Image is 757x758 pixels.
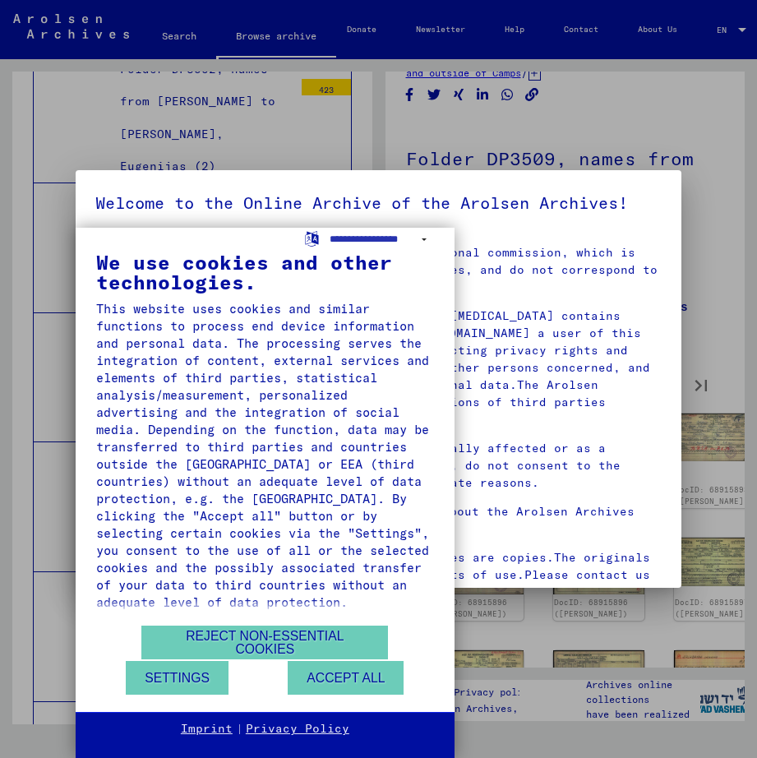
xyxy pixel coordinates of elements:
[141,626,388,659] button: Reject non-essential cookies
[288,661,404,695] button: Accept all
[246,721,349,737] a: Privacy Policy
[181,721,233,737] a: Imprint
[126,661,228,695] button: Settings
[96,252,434,292] div: We use cookies and other technologies.
[96,300,434,611] div: This website uses cookies and similar functions to process end device information and personal da...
